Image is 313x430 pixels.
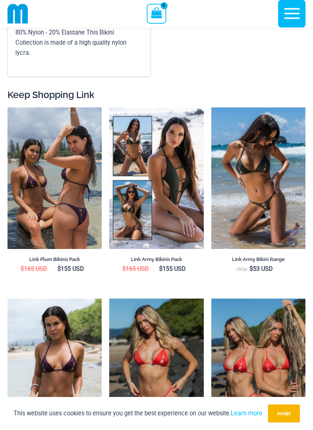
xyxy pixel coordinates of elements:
h2: Link Army Bikinis Pack [109,256,203,263]
span: $ [250,265,253,272]
a: Link Army Bikinis Pack [109,256,203,265]
span: $ [57,265,61,272]
img: Link Army Pack [109,107,203,249]
bdi: 165 USD [122,265,149,272]
bdi: 155 USD [57,265,84,272]
h2: Link Army Bikini Range [211,256,305,263]
span: $ [159,265,163,272]
a: Bikini Pack PlumLink Plum 3070 Tri Top 4580 Micro 04Link Plum 3070 Tri Top 4580 Micro 04 [8,107,102,249]
h2: Keep Shopping Link [8,89,305,101]
bdi: 53 USD [250,265,273,272]
p: This website uses cookies to ensure you get the best experience on our website. [14,408,262,418]
a: Link Plum Bikinis Pack [8,256,102,265]
a: Link Army 3070 Tri Top 2031 Cheeky 08Link Army 3070 Tri Top 2031 Cheeky 10Link Army 3070 Tri Top ... [211,107,305,249]
img: Link Army 3070 Tri Top 2031 Cheeky 08 [211,107,305,249]
a: Link Army Bikini Range [211,256,305,265]
span: $ [21,265,24,272]
img: Bikini Pack Plum [8,107,102,249]
a: View Shopping Cart, empty [147,4,166,23]
h2: Link Plum Bikinis Pack [8,256,102,263]
a: Learn more [231,410,262,417]
a: Link Army PackLink Army 3070 Tri Top 2031 Cheeky 06Link Army 3070 Tri Top 2031 Cheeky 06 [109,107,203,249]
span: $ [122,265,126,272]
p: 80% Nylon - 20% Elastane This Bikini Collection is made of a high quality nylon lycra. [15,27,143,58]
button: Accept [268,404,300,422]
bdi: 165 USD [21,265,47,272]
bdi: 155 USD [159,265,186,272]
img: cropped mm emblem [8,3,28,24]
span: From: [237,267,248,272]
